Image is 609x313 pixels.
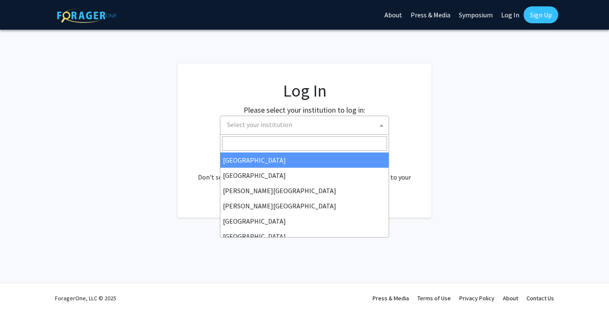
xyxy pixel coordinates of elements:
[55,283,116,313] div: ForagerOne, LLC © 2025
[524,6,558,23] a: Sign Up
[417,294,451,302] a: Terms of Use
[227,120,292,129] span: Select your institution
[220,116,389,135] span: Select your institution
[220,229,389,244] li: [GEOGRAPHIC_DATA]
[57,8,116,23] img: ForagerOne Logo
[220,213,389,229] li: [GEOGRAPHIC_DATA]
[224,116,389,133] span: Select your institution
[244,104,365,116] label: Please select your institution to log in:
[373,294,409,302] a: Press & Media
[220,198,389,213] li: [PERSON_NAME][GEOGRAPHIC_DATA]
[195,152,414,192] div: No account? . Don't see your institution? about bringing ForagerOne to your institution.
[527,294,554,302] a: Contact Us
[222,136,387,151] input: Search
[459,294,494,302] a: Privacy Policy
[220,183,389,198] li: [PERSON_NAME][GEOGRAPHIC_DATA]
[195,80,414,101] h1: Log In
[220,152,389,168] li: [GEOGRAPHIC_DATA]
[503,294,518,302] a: About
[220,168,389,183] li: [GEOGRAPHIC_DATA]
